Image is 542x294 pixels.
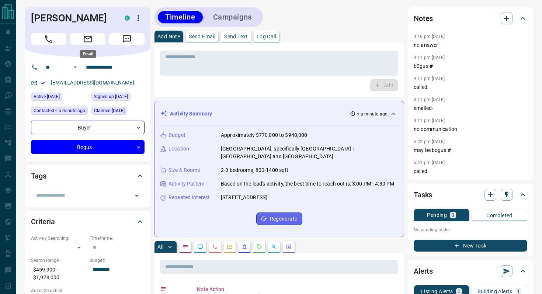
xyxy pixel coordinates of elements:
div: Thu Aug 14 2025 [31,107,88,117]
button: Open [71,63,80,72]
p: 0 [451,212,454,218]
svg: Lead Browsing Activity [197,244,203,250]
div: Thu Mar 09 2017 [91,93,145,103]
p: b0gus # [414,62,527,70]
div: Mon Aug 11 2025 [31,93,88,103]
h2: Tasks [414,189,432,201]
div: condos.ca [125,15,130,21]
p: 4:16 pm [DATE] [414,34,445,39]
svg: Opportunities [271,244,277,250]
p: 3:11 pm [DATE] [414,118,445,123]
p: Based on the lead's activity, the best time to reach out is: 3:00 PM - 4:30 PM [221,180,394,188]
p: 5:42 pm [DATE] [414,139,445,144]
p: No pending tasks [414,224,527,235]
p: Activity Pattern [168,180,205,188]
p: Timeframe: [90,235,145,242]
svg: Listing Alerts [242,244,247,250]
svg: Emails [227,244,233,250]
p: Completed [486,213,513,218]
div: Tags [31,167,145,185]
button: Open [132,191,142,201]
h2: Alerts [414,265,433,277]
p: Search Range: [31,257,86,264]
h2: Notes [414,13,433,24]
h1: [PERSON_NAME] [31,12,114,24]
p: no answer [414,41,527,49]
span: Claimed [DATE] [94,107,125,114]
p: called [414,83,527,91]
p: Send Email [189,34,215,39]
h2: Criteria [31,216,55,228]
p: Repeated Interest [168,194,210,201]
div: Alerts [414,262,527,280]
div: Email [80,50,96,58]
a: [EMAIL_ADDRESS][DOMAIN_NAME] [51,80,134,86]
p: 3:11 pm [DATE] [414,97,445,102]
svg: Email Verified [41,80,46,86]
p: [STREET_ADDRESS] [221,194,267,201]
p: Note Action [197,286,395,293]
div: Fri Mar 05 2021 [91,107,145,117]
p: Pending [427,212,447,218]
svg: Requests [256,244,262,250]
div: Notes [414,10,527,27]
div: Bogus [31,140,145,154]
svg: Calls [212,244,218,250]
div: Tasks [414,186,527,204]
p: All [157,244,163,249]
p: emailed- [414,104,527,112]
p: Add Note [157,34,180,39]
p: 0 [458,289,461,294]
p: Send Text [224,34,248,39]
button: New Task [414,240,527,252]
p: may be bogus # [414,146,527,154]
p: Listing Alerts [421,289,453,294]
p: called [414,167,527,175]
svg: Agent Actions [286,244,292,250]
p: Log Call [257,34,276,39]
p: 5:41 pm [DATE] [414,160,445,165]
p: Budget: [90,257,145,264]
div: Criteria [31,213,145,231]
p: 1 [517,289,520,294]
p: 4:11 pm [DATE] [414,55,445,60]
button: Timeline [158,11,203,23]
span: Email [70,33,105,45]
p: Location [168,145,189,153]
p: Approximately $770,000 to $940,000 [221,131,307,139]
p: 2-3 bedrooms, 800-1400 sqft [221,166,289,174]
svg: Notes [183,244,188,250]
p: Budget [168,131,185,139]
p: Size & Rooms [168,166,200,174]
span: Active [DATE] [34,93,60,100]
span: Message [109,33,145,45]
span: Signed up [DATE] [94,93,128,100]
p: 4:11 pm [DATE] [414,76,445,81]
p: Building Alerts [477,289,513,294]
p: Areas Searched: [31,287,145,294]
p: < a minute ago [357,111,388,117]
div: Activity Summary< a minute ago [160,107,398,121]
div: Buyer [31,121,145,134]
button: Regenerate [256,212,302,225]
p: Activity Summary [170,110,212,118]
h2: Tags [31,170,46,182]
span: Call [31,33,66,45]
p: Actively Searching: [31,235,86,242]
p: no communication [414,125,527,133]
p: $459,900 - $1,978,000 [31,264,86,284]
button: Campaigns [206,11,259,23]
p: [GEOGRAPHIC_DATA], specifically [GEOGRAPHIC_DATA] | [GEOGRAPHIC_DATA] and [GEOGRAPHIC_DATA] [221,145,398,160]
span: Contacted < a minute ago [34,107,85,114]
